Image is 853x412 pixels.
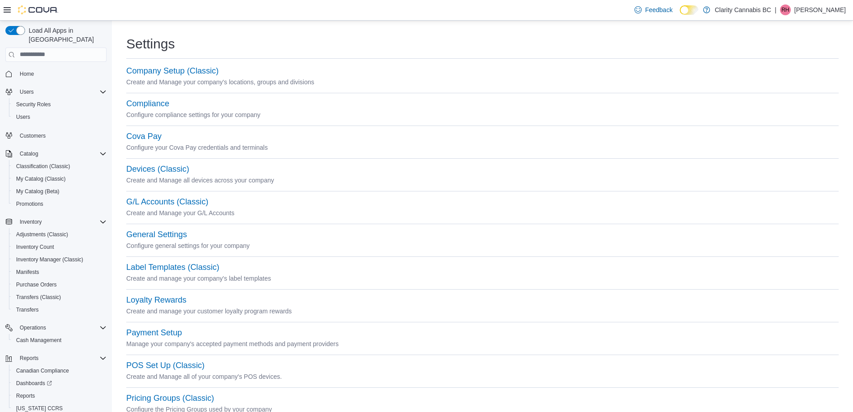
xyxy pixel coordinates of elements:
[2,86,110,98] button: Users
[16,175,66,182] span: My Catalog (Classic)
[781,4,789,15] span: RH
[16,130,49,141] a: Customers
[126,132,162,141] button: Cova Pay
[126,338,839,349] p: Manage your company's accepted payment methods and payment providers
[16,163,70,170] span: Classification (Classic)
[126,371,839,382] p: Create and Manage all of your company's POS devices.
[9,390,110,402] button: Reports
[13,229,107,240] span: Adjustments (Classic)
[9,377,110,390] a: Dashboards
[13,365,107,376] span: Canadian Compliance
[13,112,107,122] span: Users
[16,322,107,333] span: Operations
[126,328,182,338] button: Payment Setup
[16,269,39,276] span: Manifests
[13,112,34,122] a: Users
[16,337,61,344] span: Cash Management
[13,242,58,252] a: Inventory Count
[2,129,110,142] button: Customers
[20,218,42,226] span: Inventory
[9,334,110,347] button: Cash Management
[9,185,110,198] button: My Catalog (Beta)
[20,88,34,95] span: Users
[13,365,73,376] a: Canadian Compliance
[16,200,43,208] span: Promotions
[13,186,107,197] span: My Catalog (Beta)
[13,254,107,265] span: Inventory Manager (Classic)
[126,273,839,284] p: Create and manage your company's label templates
[126,35,175,53] h1: Settings
[16,231,68,238] span: Adjustments (Classic)
[16,217,107,227] span: Inventory
[9,160,110,173] button: Classification (Classic)
[715,4,771,15] p: Clarity Cannabis BC
[2,216,110,228] button: Inventory
[16,380,52,387] span: Dashboards
[2,147,110,160] button: Catalog
[631,1,676,19] a: Feedback
[25,26,107,44] span: Load All Apps in [GEOGRAPHIC_DATA]
[126,240,839,251] p: Configure general settings for your company
[13,304,107,315] span: Transfers
[16,306,39,313] span: Transfers
[13,199,47,209] a: Promotions
[9,111,110,123] button: Users
[16,69,38,79] a: Home
[13,292,64,303] a: Transfers (Classic)
[9,278,110,291] button: Purchase Orders
[16,68,107,79] span: Home
[126,263,219,272] button: Label Templates (Classic)
[9,98,110,111] button: Security Roles
[9,241,110,253] button: Inventory Count
[9,198,110,210] button: Promotions
[16,322,50,333] button: Operations
[16,294,61,301] span: Transfers (Classic)
[16,217,45,227] button: Inventory
[13,173,69,184] a: My Catalog (Classic)
[126,394,214,403] button: Pricing Groups (Classic)
[16,392,35,399] span: Reports
[13,292,107,303] span: Transfers (Classic)
[13,390,39,401] a: Reports
[13,99,107,110] span: Security Roles
[16,87,107,97] span: Users
[20,355,39,362] span: Reports
[126,66,219,76] button: Company Setup (Classic)
[126,295,186,305] button: Loyalty Rewards
[13,199,107,209] span: Promotions
[126,361,205,370] button: POS Set Up (Classic)
[13,378,56,389] a: Dashboards
[126,109,839,120] p: Configure compliance settings for your company
[126,165,189,174] button: Devices (Classic)
[16,256,83,263] span: Inventory Manager (Classic)
[16,188,60,195] span: My Catalog (Beta)
[13,335,65,346] a: Cash Management
[126,142,839,153] p: Configure your Cova Pay credentials and terminals
[780,4,791,15] div: Raymond Hill
[794,4,846,15] p: [PERSON_NAME]
[775,4,776,15] p: |
[20,70,34,78] span: Home
[16,130,107,141] span: Customers
[20,150,38,157] span: Catalog
[2,321,110,334] button: Operations
[13,279,60,290] a: Purchase Orders
[126,230,187,239] button: General Settings
[680,5,699,15] input: Dark Mode
[126,99,169,108] button: Compliance
[18,5,58,14] img: Cova
[9,291,110,304] button: Transfers (Classic)
[16,87,37,97] button: Users
[9,253,110,266] button: Inventory Manager (Classic)
[126,197,208,207] button: G/L Accounts (Classic)
[9,304,110,316] button: Transfers
[126,306,839,317] p: Create and manage your customer loyalty program rewards
[13,186,63,197] a: My Catalog (Beta)
[16,367,69,374] span: Canadian Compliance
[13,99,54,110] a: Security Roles
[16,148,107,159] span: Catalog
[9,364,110,377] button: Canadian Compliance
[13,254,87,265] a: Inventory Manager (Classic)
[13,242,107,252] span: Inventory Count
